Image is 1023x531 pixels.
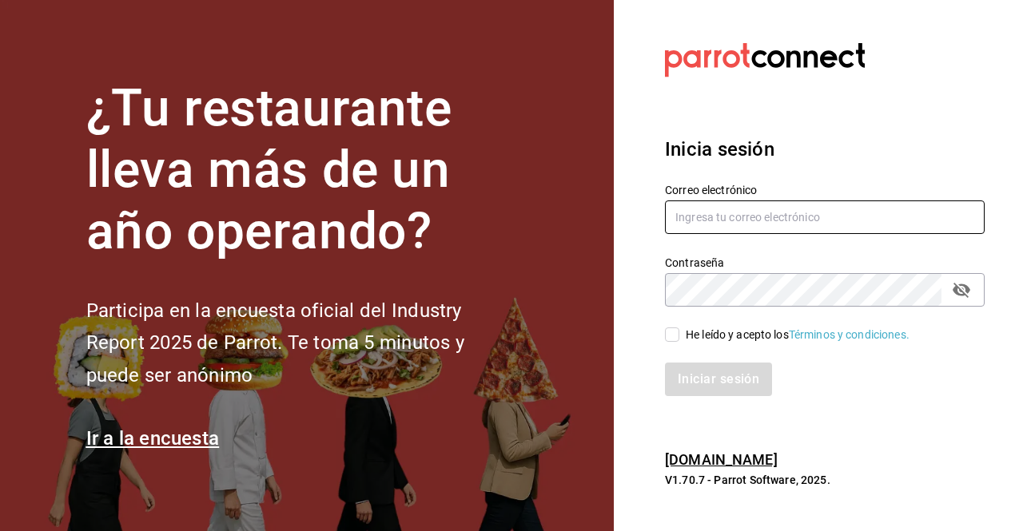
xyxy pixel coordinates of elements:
[665,451,778,468] a: [DOMAIN_NAME]
[686,327,910,343] div: He leído y acepto los
[86,427,220,450] a: Ir a la encuesta
[789,328,910,341] a: Términos y condiciones.
[86,78,518,262] h1: ¿Tu restaurante lleva más de un año operando?
[86,295,518,392] h2: Participa en la encuesta oficial del Industry Report 2025 de Parrot. Te toma 5 minutos y puede se...
[665,184,985,196] label: Correo electrónico
[948,276,975,303] button: passwordField
[665,257,985,268] label: Contraseña
[665,472,985,488] p: V1.70.7 - Parrot Software, 2025.
[665,200,985,234] input: Ingresa tu correo electrónico
[665,135,985,164] h3: Inicia sesión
